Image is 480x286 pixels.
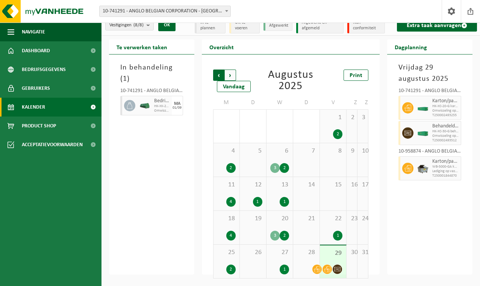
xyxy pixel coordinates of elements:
span: 5 [244,147,262,155]
span: 28 [297,248,316,257]
button: Vestigingen(8/8) [105,19,154,30]
span: Product Shop [22,117,56,135]
span: 14 [297,181,316,189]
div: 1 [253,197,262,207]
div: MA [174,101,180,106]
h2: Dagplanning [387,39,435,54]
span: WB-5000-GA karton/papier, los (bedrijven) [432,165,459,169]
td: D [293,96,320,109]
div: Vandaag [217,81,251,92]
span: 19 [244,215,262,223]
span: 8 [324,147,342,155]
span: HK-XC-30-G behandeld hout (B) [432,129,459,134]
span: 12 [244,181,262,189]
td: Z [357,96,368,109]
div: 10-958874 - ANGLO BELGIAN CORPORATION/VYNCKIER - [GEOGRAPHIC_DATA] [398,149,461,156]
span: Gebruikers [22,79,50,98]
span: Navigatie [22,23,45,41]
span: Vorige [213,70,224,81]
span: HK-XK-22-G bedrijfsrestafval [154,104,170,109]
div: 10-741291 - ANGLO BELGIAN CORPORATION - [GEOGRAPHIC_DATA] [120,88,183,96]
div: 2 [280,231,289,241]
span: 1 [123,75,127,83]
span: Volgende [225,70,236,81]
div: 2 [226,163,236,173]
span: Print [350,73,362,79]
span: 26 [244,248,262,257]
span: 17 [361,181,364,189]
span: 22 [324,215,342,223]
h3: In behandeling ( ) [120,62,183,85]
div: 10-741291 - ANGLO BELGIAN CORPORATION - [GEOGRAPHIC_DATA] [398,88,461,96]
span: Kalender [22,98,45,117]
h2: Overzicht [202,39,241,54]
span: 18 [217,215,236,223]
span: 3 [361,113,364,122]
span: 13 [270,181,289,189]
div: 4 [226,197,236,207]
li: Afgewerkt [263,21,292,31]
span: 27 [270,248,289,257]
span: Bedrijfsrestafval [154,98,170,104]
td: D [240,96,266,109]
span: 2 [350,113,353,122]
span: 21 [297,215,316,223]
td: V [320,96,347,109]
span: HK-XC-20-G karton/papier, los (bedrijven)- LAGE C20 [432,104,459,109]
span: 25 [217,248,236,257]
span: 4 [217,147,236,155]
span: Karton/papier, los (bedrijven) [432,159,459,165]
span: 10-741291 - ANGLO BELGIAN CORPORATION - GENT [99,6,231,17]
span: Acceptatievoorwaarden [22,135,83,154]
span: 24 [361,215,364,223]
span: Bedrijfsgegevens [22,60,66,79]
span: 23 [350,215,353,223]
div: 2 [333,129,342,139]
div: 2 [280,163,289,173]
span: Karton/papier, los (bedrijven) [432,98,459,104]
span: Omwisseling op aanvraag [432,109,459,113]
span: 10 [361,147,364,155]
span: 7 [297,147,316,155]
span: Omwisseling op aanvraag [154,109,170,113]
span: Omwisseling op aanvraag [432,134,459,138]
span: 31 [361,248,364,257]
div: 1 [280,265,289,274]
span: 29 [324,249,342,257]
div: 2 [226,265,236,274]
span: 10-741291 - ANGLO BELGIAN CORPORATION - GENT [100,6,230,17]
span: Vestigingen [109,20,144,31]
span: 30 [350,248,353,257]
h3: Vrijdag 29 augustus 2025 [398,62,461,85]
a: Extra taak aanvragen [397,20,477,32]
div: 1 [280,197,289,207]
a: Print [344,70,368,81]
span: T250001844870 [432,174,459,178]
span: T250002493512 [432,138,459,143]
img: HK-XK-22-GN-00 [139,103,150,109]
img: HK-XC-30-GN-00 [417,130,429,136]
span: Behandeld hout (B) [432,123,459,129]
li: Afgewerkt en afgemeld [296,18,344,33]
button: OK [158,19,176,31]
td: W [266,96,293,109]
span: 1 [324,113,342,122]
div: 3 [270,231,280,241]
span: 6 [270,147,289,155]
div: 01/09 [173,106,182,110]
li: Non-conformiteit [347,18,385,33]
li: In te plannen [195,18,225,33]
span: 9 [350,147,353,155]
span: Dashboard [22,41,50,60]
div: 1 [333,231,342,241]
div: 3 [270,163,280,173]
count: (8/8) [133,23,144,27]
span: T250002493255 [432,113,459,118]
div: Augustus 2025 [265,70,316,92]
span: Lediging op vaste frequentie [432,169,459,174]
li: Uit te voeren [229,18,260,33]
img: WB-5000-GAL-GY-01 [417,163,429,174]
span: 11 [217,181,236,189]
span: 16 [350,181,353,189]
img: HK-XC-20-GN-00 [417,105,429,111]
